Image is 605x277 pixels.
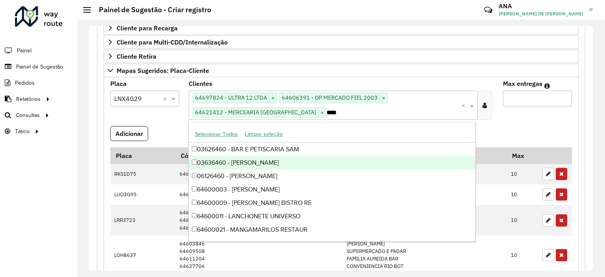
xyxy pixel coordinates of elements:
[480,2,497,19] a: Contato Rápido
[499,10,583,17] span: [PERSON_NAME] DE [PERSON_NAME]
[104,35,579,49] a: Cliente para Multi-CDD/Internalização
[110,205,176,236] td: LRR3723
[189,183,475,196] div: 64600003 - [PERSON_NAME]
[318,108,326,117] span: ×
[193,108,318,117] span: 64621412 - MERCEARIA [GEOGRAPHIC_DATA]
[110,147,176,164] th: Placa
[117,39,228,45] span: Cliente para Multi-CDD/Internalização
[241,128,286,140] button: Limpar seleção
[104,64,579,77] a: Mapas Sugeridos: Placa-Cliente
[499,2,583,10] h3: ANA
[380,93,388,103] span: ×
[110,126,148,141] button: Adicionar
[110,184,176,205] td: LUO3G95
[91,6,211,14] h2: Painel de Sugestão - Criar registro
[15,79,35,87] span: Pedidos
[104,50,579,63] a: Cliente Retira
[461,100,468,110] span: Clear all
[544,83,550,89] em: Máximo de clientes que serão colocados na mesma rota com os clientes informados
[280,93,380,102] span: 64606391 - OP MERCADO FIEL 2003
[269,93,277,103] span: ×
[193,93,269,102] span: 64697824 - ULTRA 12 LTDA
[15,127,30,136] span: Tático
[507,205,538,236] td: 10
[176,164,343,184] td: 64622734
[343,236,507,274] td: [PERSON_NAME] SUPERMERCADO E PADAR FAMILIA ALMEIDA BAR CONVENIENCIA RIO BOT
[189,210,475,223] div: 64600011 - LANCHONETE UNIVERSO
[176,205,343,236] td: 64616826 64621974 64622142
[189,169,475,183] div: 06126460 - [PERSON_NAME]
[189,156,475,169] div: 03636460 - [PERSON_NAME]
[117,25,178,31] span: Cliente para Recarga
[16,63,63,71] span: Painel de Sugestão
[110,164,176,184] td: RKS1D75
[176,236,343,274] td: 64603846 64609508 64611204 64627706
[16,95,41,103] span: Relatórios
[110,236,176,274] td: LOH8637
[17,46,32,55] span: Painel
[117,53,156,59] span: Cliente Retira
[507,184,538,205] td: 10
[16,111,40,119] span: Consultas
[189,143,475,156] div: 03626460 - BAR E PETISCARIA SAM
[176,147,343,164] th: Código Cliente
[188,122,476,242] ng-dropdown-panel: Options list
[189,79,212,88] label: Clientes
[110,79,126,88] label: Placa
[507,236,538,274] td: 10
[191,128,241,140] button: Selecionar Todos
[176,184,343,205] td: 6466391
[117,67,209,74] span: Mapas Sugeridos: Placa-Cliente
[189,196,475,210] div: 64600009 - [PERSON_NAME] BISTRO RE
[104,21,579,35] a: Cliente para Recarga
[503,79,542,88] label: Max entregas
[163,94,169,103] span: Clear all
[507,147,538,164] th: Max
[189,223,475,236] div: 64600021 - MANGAMARILOS RESTAUR
[507,164,538,184] td: 10
[189,236,475,250] div: 64600042 - QUITANDA LEO E MAR L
